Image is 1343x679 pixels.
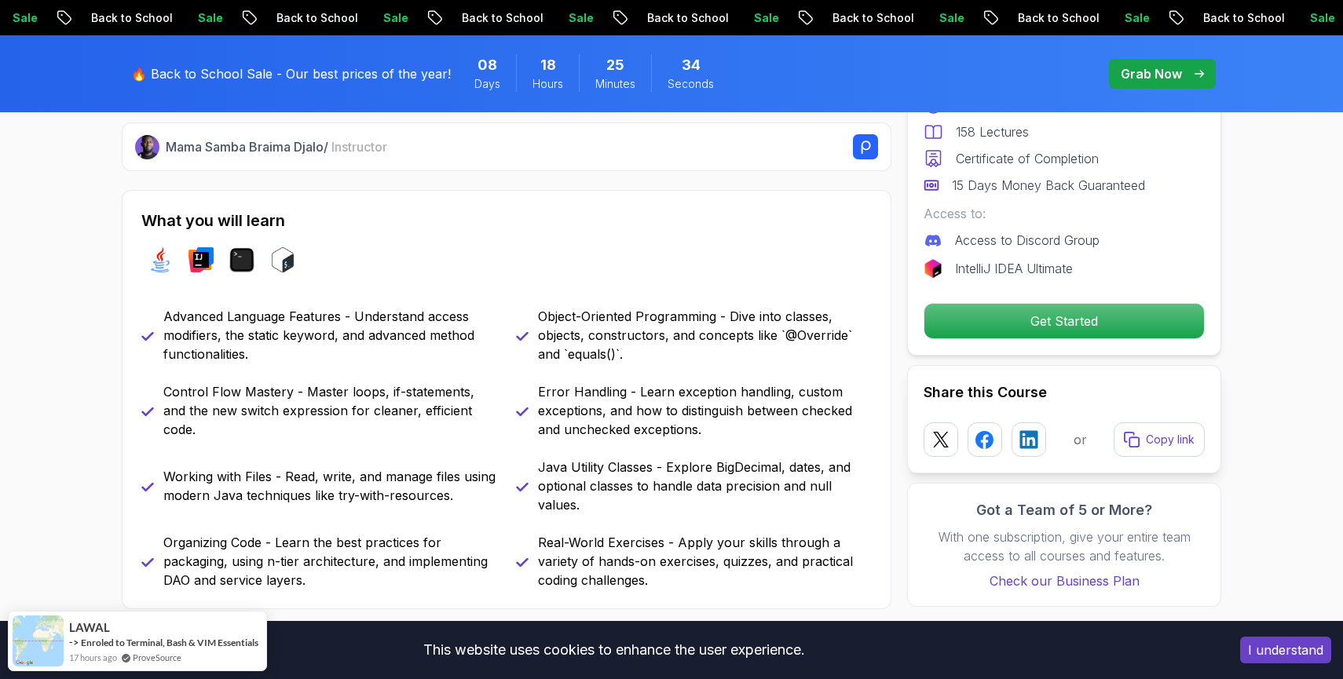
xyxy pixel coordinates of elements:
[924,303,1205,339] button: Get Started
[924,381,1205,403] h2: Share this Course
[606,54,624,76] span: 25 Minutes
[12,633,1217,667] div: This website uses cookies to enhance the user experience.
[952,176,1145,195] p: 15 Days Money Back Guaranteed
[1146,432,1195,447] p: Copy link
[146,10,196,26] p: Sale
[924,571,1205,590] a: Check our Business Plan
[1258,10,1308,26] p: Sale
[69,621,110,634] span: LAWAL
[474,76,500,92] span: Days
[1151,10,1258,26] p: Back to School
[478,54,497,76] span: 8 Days
[887,10,938,26] p: Sale
[924,499,1205,521] h3: Got a Team of 5 or More?
[163,467,497,505] p: Working with Files - Read, write, and manage files using modern Java techniques like try-with-res...
[1121,64,1182,83] p: Grab Now
[668,76,714,92] span: Seconds
[538,382,872,439] p: Error Handling - Learn exception handling, custom exceptions, and how to distinguish between chec...
[538,307,872,363] p: Object-Oriented Programming - Dive into classes, objects, constructors, and concepts like `@Overr...
[781,10,887,26] p: Back to School
[131,64,451,83] p: 🔥 Back to School Sale - Our best prices of the year!
[1114,422,1205,457] button: Copy link
[924,204,1205,223] p: Access to:
[331,10,382,26] p: Sale
[141,210,872,232] h2: What you will learn
[595,10,702,26] p: Back to School
[331,139,387,155] span: Instructor
[39,10,146,26] p: Back to School
[135,135,159,159] img: Nelson Djalo
[188,247,214,272] img: intellij logo
[966,10,1073,26] p: Back to School
[540,54,556,76] span: 18 Hours
[69,636,79,648] span: ->
[81,637,258,648] a: Enroled to Terminal, Bash & VIM Essentials
[682,54,701,76] span: 34 Seconds
[1240,637,1331,663] button: Accept cookies
[595,76,635,92] span: Minutes
[69,651,117,664] span: 17 hours ago
[538,533,872,590] p: Real-World Exercises - Apply your skills through a variety of hands-on exercises, quizzes, and pr...
[538,458,872,514] p: Java Utility Classes - Explore BigDecimal, dates, and optional classes to handle data precision a...
[133,651,181,664] a: ProveSource
[1073,10,1123,26] p: Sale
[517,10,567,26] p: Sale
[956,122,1029,141] p: 158 Lectures
[13,615,64,666] img: provesource social proof notification image
[166,137,387,156] p: Mama Samba Braima Djalo /
[270,247,295,272] img: bash logo
[410,10,517,26] p: Back to School
[955,231,1100,250] p: Access to Discord Group
[532,76,563,92] span: Hours
[1074,430,1087,449] p: or
[956,149,1099,168] p: Certificate of Completion
[163,307,497,363] p: Advanced Language Features - Understand access modifiers, the static keyword, and advanced method...
[702,10,752,26] p: Sale
[148,247,173,272] img: java logo
[955,259,1073,278] p: IntelliJ IDEA Ultimate
[163,382,497,439] p: Control Flow Mastery - Master loops, if-statements, and the new switch expression for cleaner, ef...
[924,528,1205,565] p: With one subscription, give your entire team access to all courses and features.
[229,247,254,272] img: terminal logo
[163,533,497,590] p: Organizing Code - Learn the best practices for packaging, using n-tier architecture, and implemen...
[225,10,331,26] p: Back to School
[924,304,1204,338] p: Get Started
[924,259,942,278] img: jetbrains logo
